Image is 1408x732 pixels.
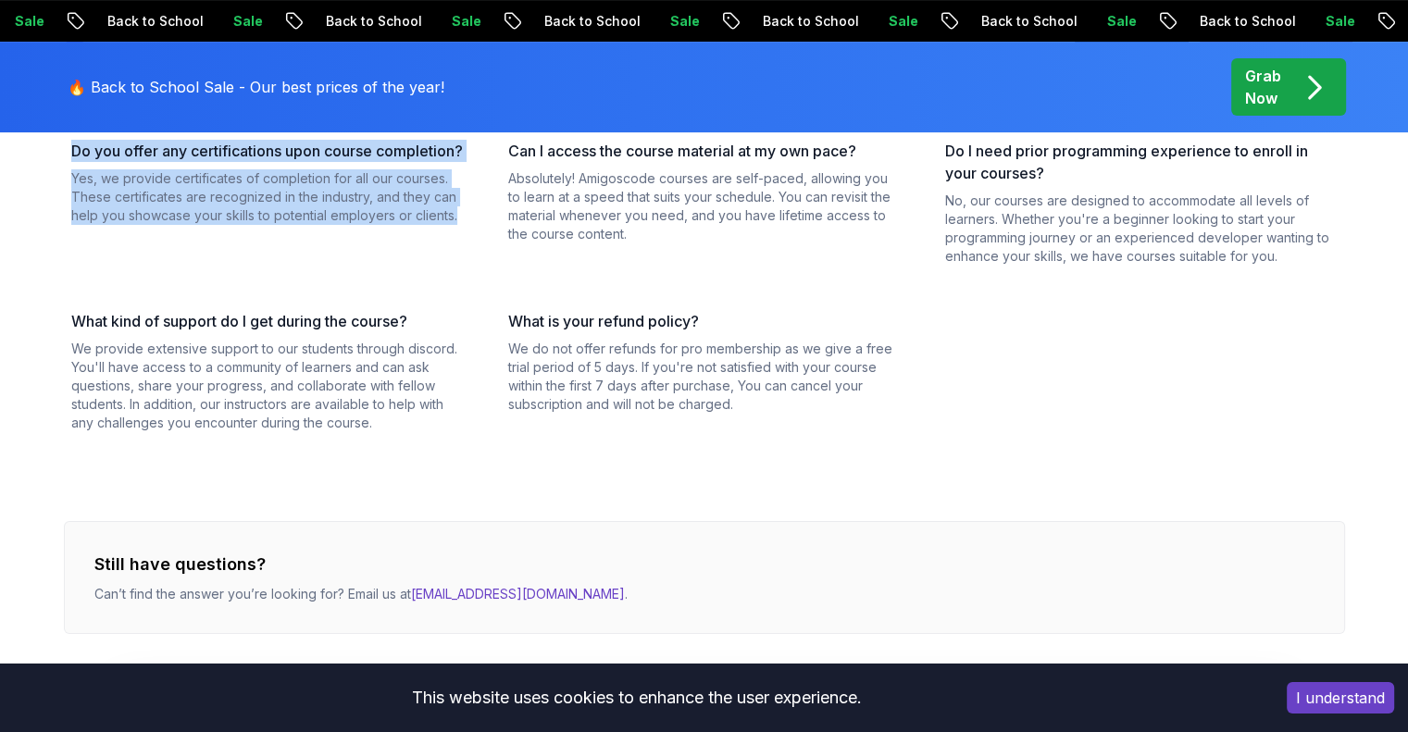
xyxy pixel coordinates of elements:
p: We do not offer refunds for pro membership as we give a free trial period of 5 days. If you're no... [508,340,901,414]
p: Back to School [87,12,213,31]
h3: What kind of support do I get during the course? [71,310,464,332]
p: Back to School [742,12,868,31]
p: Yes, we provide certificates of completion for all our courses. These certificates are recognized... [71,169,464,225]
p: Back to School [961,12,1087,31]
h3: Do you offer any certifications upon course completion? [71,140,464,162]
p: Grab Now [1245,65,1281,109]
p: No, our courses are designed to accommodate all levels of learners. Whether you're a beginner loo... [945,192,1338,266]
h3: Can I access the course material at my own pace? [508,140,901,162]
p: Sale [1087,12,1146,31]
div: This website uses cookies to enhance the user experience. [14,677,1259,718]
button: Accept cookies [1287,682,1394,713]
p: Back to School [524,12,650,31]
p: Sale [431,12,491,31]
h3: Do I need prior programming experience to enroll in your courses? [945,140,1338,184]
p: Back to School [1179,12,1305,31]
p: Back to School [305,12,431,31]
p: Sale [1305,12,1364,31]
p: Sale [650,12,709,31]
p: Sale [868,12,928,31]
h3: Still have questions? [94,552,628,577]
p: We provide extensive support to our students through discord. You'll have access to a community o... [71,340,464,432]
p: Absolutely! Amigoscode courses are self-paced, allowing you to learn at a speed that suits your s... [508,169,901,243]
h3: What is your refund policy? [508,310,901,332]
p: Sale [213,12,272,31]
p: 🔥 Back to School Sale - Our best prices of the year! [68,76,444,98]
